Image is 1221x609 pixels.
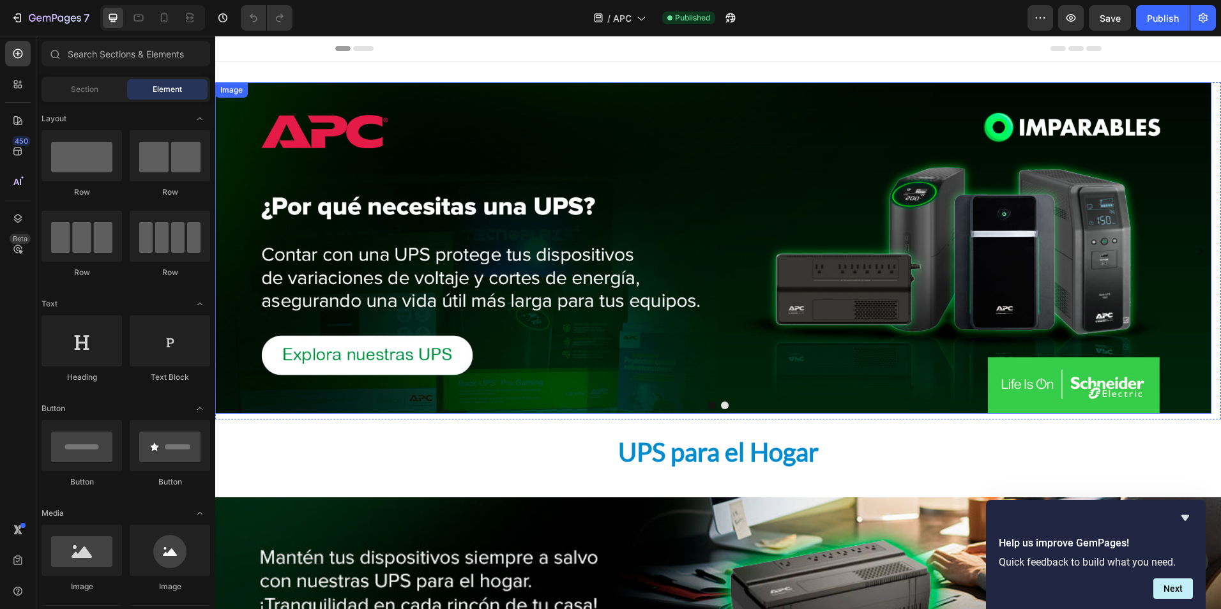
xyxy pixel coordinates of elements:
span: Section [71,84,98,95]
div: Row [42,186,122,198]
div: Beta [10,234,31,244]
div: Button [42,476,122,488]
span: APC [613,11,632,25]
span: Published [675,12,710,24]
div: Undo/Redo [241,5,292,31]
div: Text Block [130,372,210,383]
div: Row [42,267,122,278]
span: Text [42,298,57,310]
button: Dot [493,366,501,373]
span: Toggle open [190,109,210,129]
div: Heading [42,372,122,383]
h2: UPS para el Hogar [349,398,657,434]
button: 7 [5,5,95,31]
span: Media [42,507,64,519]
div: Button [130,476,210,488]
input: Search Sections & Elements [42,41,210,66]
p: Quick feedback to build what you need. [999,556,1193,568]
div: Image [42,581,122,592]
div: Image [130,581,210,592]
div: Row [130,267,210,278]
div: Publish [1147,11,1179,25]
button: Carousel Next Arrow [975,205,996,225]
button: Hide survey [1178,510,1193,525]
span: Element [153,84,182,95]
div: 450 [12,136,31,146]
span: Save [1100,13,1121,24]
span: Toggle open [190,294,210,314]
div: Help us improve GemPages! [999,510,1193,599]
div: Row [130,186,210,198]
span: / [607,11,610,25]
h2: Help us improve GemPages! [999,536,1193,551]
button: Next question [1153,578,1193,599]
button: Publish [1136,5,1190,31]
span: Button [42,403,65,414]
span: Toggle open [190,503,210,523]
button: Dot [506,366,513,373]
span: Layout [42,113,66,124]
span: Toggle open [190,398,210,419]
button: Save [1089,5,1131,31]
iframe: Design area [215,36,1221,609]
p: 7 [84,10,89,26]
